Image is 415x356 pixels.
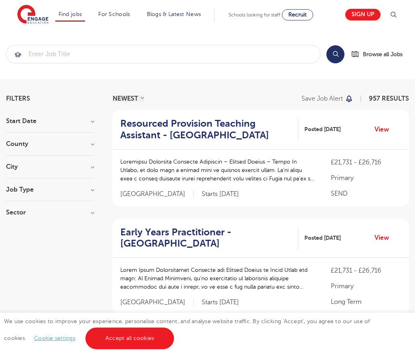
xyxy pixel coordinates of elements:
span: Schools looking for staff [229,12,280,18]
a: Accept all cookies [85,328,174,349]
input: Submit [6,45,320,63]
span: [GEOGRAPHIC_DATA] [120,190,194,198]
p: £21,731 - £26,716 [331,158,401,167]
span: We use cookies to improve your experience, personalise content, and analyse website traffic. By c... [4,318,370,341]
a: Cookie settings [34,335,75,341]
a: Blogs & Latest News [147,11,201,17]
span: Recruit [288,12,307,18]
a: Recruit [282,9,313,20]
p: £21,731 - £26,716 [331,266,401,275]
span: Filters [6,95,30,102]
h3: County [6,141,94,147]
a: Early Years Practitioner - [GEOGRAPHIC_DATA] [120,227,298,250]
a: Find jobs [59,11,82,17]
p: Long Term [331,297,401,307]
p: SEND [331,189,401,198]
a: Browse all Jobs [351,50,409,59]
span: 957 RESULTS [369,95,409,102]
a: Resourced Provision Teaching Assistant - [GEOGRAPHIC_DATA] [120,118,298,141]
a: Sign up [345,9,381,20]
a: View [375,124,395,135]
p: Primary [331,281,401,291]
span: Browse all Jobs [363,50,403,59]
h3: Start Date [6,118,94,124]
h3: Job Type [6,186,94,193]
p: Loremipsu Dolorsita Consecte Adipiscin – Elitsed Doeius – Tempo In Utlabo, et dolo magn a enimad ... [120,158,315,183]
span: [GEOGRAPHIC_DATA] [120,298,194,307]
h2: Early Years Practitioner - [GEOGRAPHIC_DATA] [120,227,292,250]
p: Lorem Ipsum Dolorsitamet Consecte adi Elitsed Doeius te Incid Utlab etd magn: Al Enimad Minimveni... [120,266,315,291]
img: Engage Education [17,5,49,25]
span: Posted [DATE] [304,125,341,133]
span: Posted [DATE] [304,234,341,242]
h3: City [6,164,94,170]
p: Starts [DATE] [202,190,239,198]
a: View [375,233,395,243]
button: Save job alert [302,95,353,102]
button: Search [326,45,344,63]
h3: Sector [6,209,94,216]
h2: Resourced Provision Teaching Assistant - [GEOGRAPHIC_DATA] [120,118,292,141]
a: For Schools [98,11,130,17]
p: Starts [DATE] [202,298,239,307]
p: Primary [331,173,401,183]
p: Save job alert [302,95,343,102]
